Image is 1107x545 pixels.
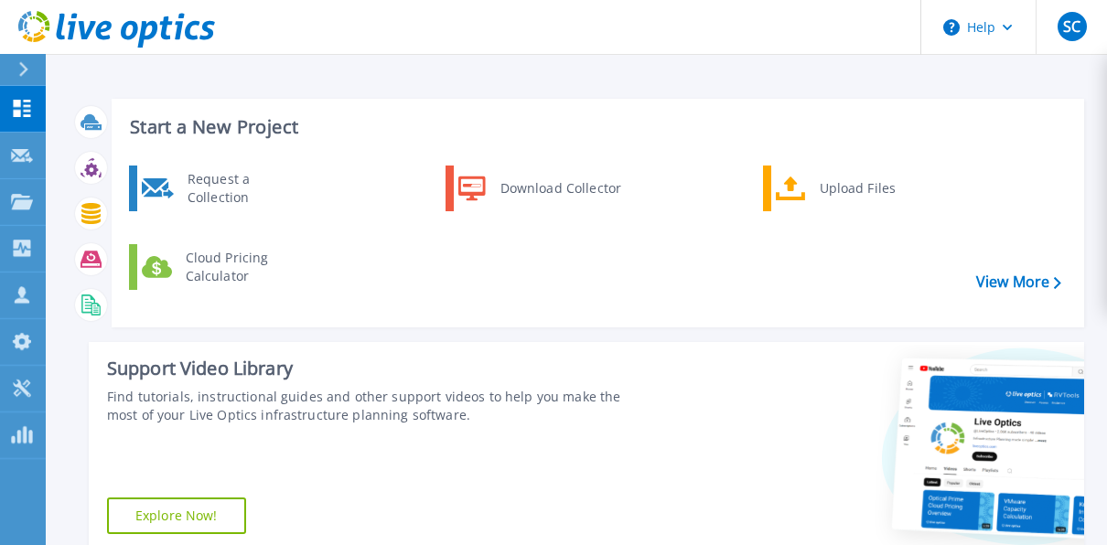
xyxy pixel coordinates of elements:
[446,166,633,211] a: Download Collector
[107,388,623,424] div: Find tutorials, instructional guides and other support videos to help you make the most of your L...
[491,170,629,207] div: Download Collector
[130,117,1060,137] h3: Start a New Project
[763,166,951,211] a: Upload Files
[129,244,317,290] a: Cloud Pricing Calculator
[129,166,317,211] a: Request a Collection
[107,497,246,534] a: Explore Now!
[811,170,946,207] div: Upload Files
[177,249,312,285] div: Cloud Pricing Calculator
[1063,19,1080,34] span: SC
[976,273,1061,291] a: View More
[178,170,312,207] div: Request a Collection
[107,357,623,380] div: Support Video Library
